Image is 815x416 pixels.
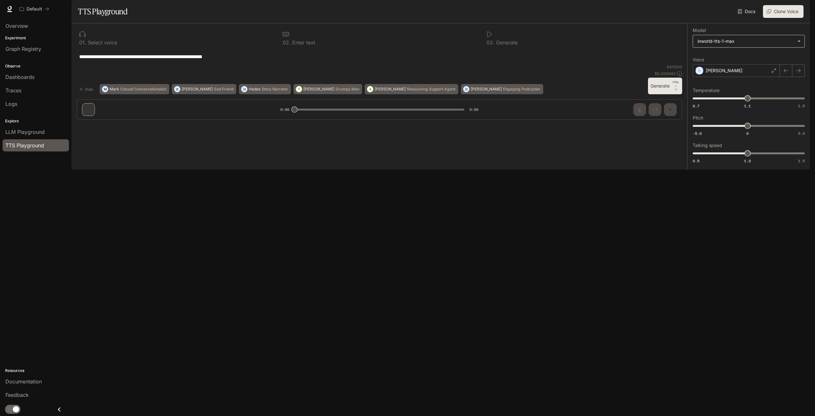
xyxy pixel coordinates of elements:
[78,5,127,18] h1: TTS Playground
[693,35,804,47] div: inworld-tts-1-max
[798,103,805,109] span: 1.5
[648,78,682,94] button: GenerateCTRL +⏎
[471,87,502,91] p: [PERSON_NAME]
[182,87,213,91] p: [PERSON_NAME]
[693,116,703,120] p: Pitch
[303,87,334,91] p: [PERSON_NAME]
[367,84,373,94] div: A
[27,6,42,12] p: Default
[655,71,676,76] p: $ 0.000640
[672,80,680,92] p: ⏎
[693,103,699,109] span: 0.7
[693,131,702,136] span: -5.0
[172,84,236,94] button: O[PERSON_NAME]Sad Friend
[365,84,458,94] button: A[PERSON_NAME]Reassuring Support Agent
[17,3,52,15] button: All workspaces
[100,84,169,94] button: MMarkCasual Conversationalist
[249,87,260,91] p: Hades
[693,58,704,62] p: Voice
[706,67,743,74] p: [PERSON_NAME]
[293,84,362,94] button: T[PERSON_NAME]Grumpy Man
[120,87,166,91] p: Casual Conversationalist
[494,40,518,45] p: Generate
[291,40,315,45] p: Enter text
[110,87,119,91] p: Mark
[241,84,247,94] div: H
[693,158,699,164] span: 0.5
[744,158,751,164] span: 1.0
[407,87,455,91] p: Reassuring Support Agent
[746,131,749,136] span: 0
[693,28,706,33] p: Model
[174,84,180,94] div: O
[79,40,86,45] p: 0 1 .
[798,158,805,164] span: 1.5
[672,80,680,88] p: CTRL +
[667,64,682,70] p: 64 / 1000
[336,87,359,91] p: Grumpy Man
[693,143,722,148] p: Talking speed
[736,5,758,18] a: Docs
[486,40,494,45] p: 0 3 .
[461,84,543,94] button: D[PERSON_NAME]Engaging Podcaster
[798,131,805,136] span: 5.0
[503,87,540,91] p: Engaging Podcaster
[86,40,117,45] p: Select voice
[744,103,751,109] span: 1.1
[375,87,406,91] p: [PERSON_NAME]
[763,5,804,18] button: Clone Voice
[463,84,469,94] div: D
[77,84,97,94] button: Hide
[239,84,291,94] button: HHadesStory Narrator
[262,87,288,91] p: Story Narrator
[296,84,302,94] div: T
[697,38,794,44] div: inworld-tts-1-max
[102,84,108,94] div: M
[283,40,291,45] p: 0 2 .
[693,88,720,93] p: Temperature
[214,87,233,91] p: Sad Friend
